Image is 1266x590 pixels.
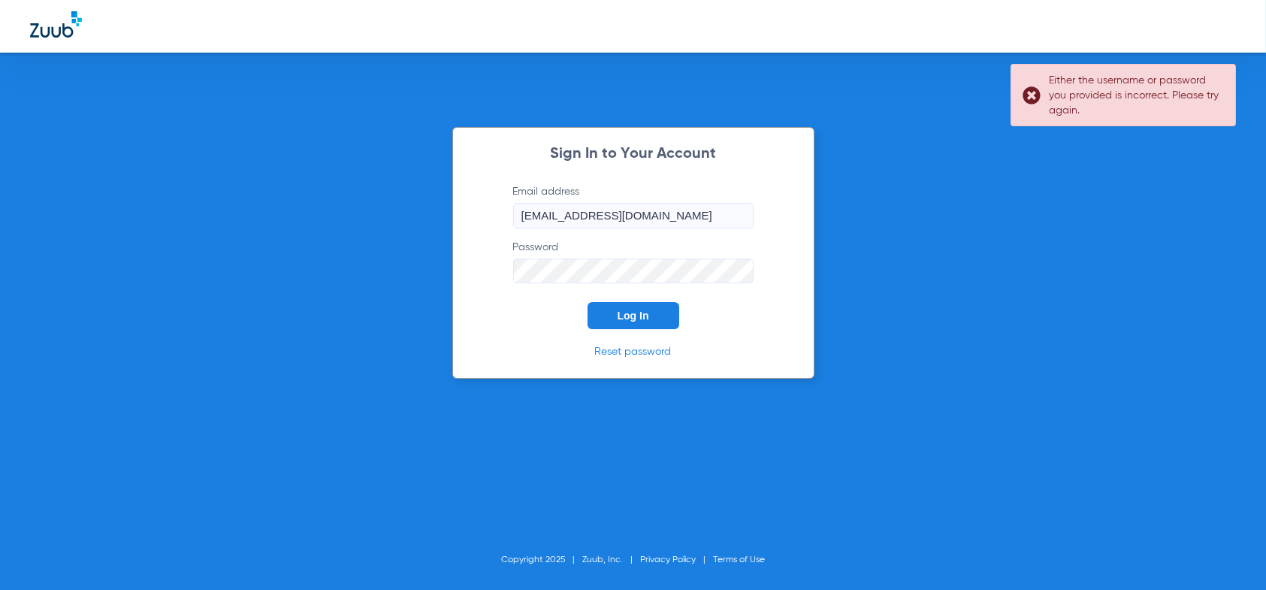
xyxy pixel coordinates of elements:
h2: Sign In to Your Account [491,147,776,162]
a: Terms of Use [713,555,765,564]
a: Privacy Policy [640,555,696,564]
li: Zuub, Inc. [582,552,640,567]
li: Copyright 2025 [501,552,582,567]
img: Zuub Logo [30,11,82,38]
label: Email address [513,184,754,228]
a: Reset password [595,346,672,357]
div: Either the username or password you provided is incorrect. Please try again. [1049,73,1222,118]
input: Email address [513,203,754,228]
label: Password [513,240,754,284]
span: Log In [618,310,649,322]
input: Password [513,259,754,284]
button: Log In [588,302,679,329]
